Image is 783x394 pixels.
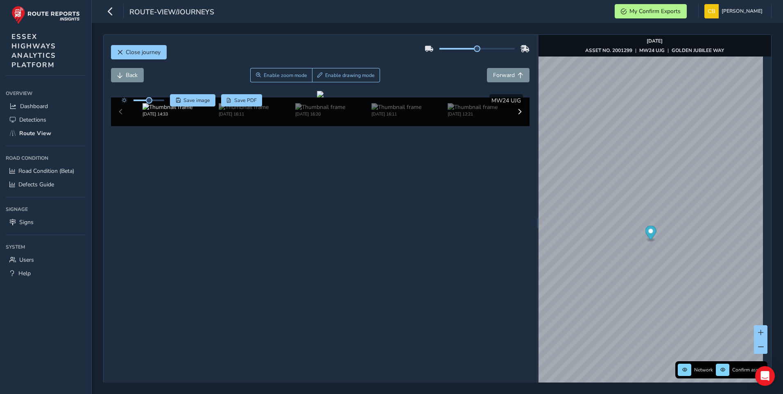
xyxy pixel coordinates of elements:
[491,97,521,104] span: MW24 UJG
[645,226,656,242] div: Map marker
[19,129,51,137] span: Route View
[19,218,34,226] span: Signs
[732,367,765,373] span: Confirm assets
[6,215,86,229] a: Signs
[6,152,86,164] div: Road Condition
[143,111,192,117] div: [DATE] 14:33
[6,178,86,191] a: Defects Guide
[6,253,86,267] a: Users
[250,68,312,82] button: Zoom
[183,97,210,104] span: Save image
[6,267,86,280] a: Help
[722,4,763,18] span: [PERSON_NAME]
[704,4,765,18] button: [PERSON_NAME]
[629,7,681,15] span: My Confirm Exports
[325,72,375,79] span: Enable drawing mode
[19,256,34,264] span: Users
[170,94,215,106] button: Save
[6,241,86,253] div: System
[111,68,144,82] button: Back
[585,47,724,54] div: | |
[672,47,724,54] strong: GOLDEN JUBILEE WAY
[126,48,161,56] span: Close journey
[11,32,56,70] span: ESSEX HIGHWAYS ANALYTICS PLATFORM
[221,94,263,106] button: PDF
[6,203,86,215] div: Signage
[647,38,663,44] strong: [DATE]
[18,167,74,175] span: Road Condition (Beta)
[448,103,498,111] img: Thumbnail frame
[493,71,515,79] span: Forward
[312,68,380,82] button: Draw
[6,127,86,140] a: Route View
[487,68,530,82] button: Forward
[615,4,687,18] button: My Confirm Exports
[371,103,421,111] img: Thumbnail frame
[18,269,31,277] span: Help
[448,111,498,117] div: [DATE] 12:21
[143,103,192,111] img: Thumbnail frame
[704,4,719,18] img: diamond-layout
[11,6,80,24] img: rr logo
[219,103,269,111] img: Thumbnail frame
[264,72,307,79] span: Enable zoom mode
[371,111,421,117] div: [DATE] 16:11
[6,113,86,127] a: Detections
[694,367,713,373] span: Network
[219,111,269,117] div: [DATE] 16:11
[6,100,86,113] a: Dashboard
[295,103,345,111] img: Thumbnail frame
[111,45,167,59] button: Close journey
[6,164,86,178] a: Road Condition (Beta)
[234,97,257,104] span: Save PDF
[585,47,632,54] strong: ASSET NO. 2001299
[18,181,54,188] span: Defects Guide
[19,116,46,124] span: Detections
[6,87,86,100] div: Overview
[20,102,48,110] span: Dashboard
[129,7,214,18] span: route-view/journeys
[126,71,138,79] span: Back
[639,47,665,54] strong: MW24 UJG
[755,366,775,386] div: Open Intercom Messenger
[295,111,345,117] div: [DATE] 16:20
